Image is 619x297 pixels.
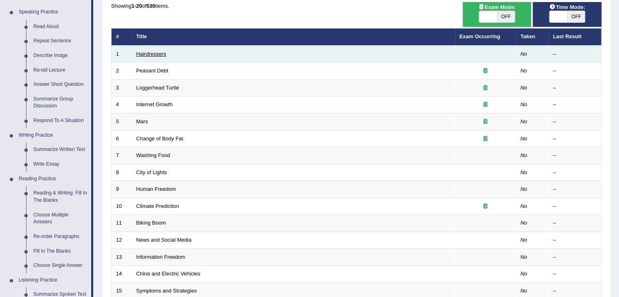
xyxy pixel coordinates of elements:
a: Hairdressers [136,51,166,57]
span: OFF [567,11,585,22]
em: No [521,85,527,91]
td: 14 [112,266,132,283]
em: No [521,288,527,294]
div: – [553,101,597,109]
em: No [521,169,527,175]
a: Fill In The Blanks [30,244,91,259]
td: 11 [112,215,132,232]
a: Loggerhead Turtle [136,85,179,91]
div: – [553,186,597,193]
td: 13 [112,249,132,266]
div: – [553,270,597,278]
th: Last Result [549,28,602,46]
em: No [521,68,527,74]
div: – [553,203,597,210]
a: Summarize Group Discussion [30,92,91,114]
span: OFF [497,11,515,22]
a: Peasant Debt [136,68,168,74]
a: Speaking Practice [15,5,91,20]
div: Exam occurring question [459,84,512,92]
span: Exam Mode: [475,3,519,11]
a: Re-order Paragraphs [30,229,91,244]
td: 7 [112,147,132,164]
a: Re-tell Lecture [30,63,91,78]
div: Exam occurring question [459,67,512,75]
a: Exam Occurring [459,33,500,39]
div: Exam occurring question [459,203,512,210]
em: No [521,135,527,142]
b: 530 [147,3,155,9]
em: No [521,271,527,277]
td: 10 [112,198,132,215]
div: Exam occurring question [459,118,512,126]
b: 1-20 [131,3,142,9]
a: Washing Food [136,152,170,158]
a: Summarize Written Text [30,142,91,157]
a: Repeat Sentence [30,34,91,48]
td: 6 [112,130,132,147]
td: 3 [112,79,132,96]
div: Showing of items. [111,2,602,10]
span: Time Mode: [546,3,588,11]
a: Write Essay [30,157,91,172]
div: Exam occurring question [459,135,512,143]
a: Answer Short Question [30,77,91,92]
td: 4 [112,96,132,114]
a: Read Aloud [30,20,91,34]
em: No [521,51,527,57]
a: Change of Body Fat [136,135,184,142]
em: No [521,254,527,260]
div: Show exams occurring in exams [463,2,532,27]
div: – [553,118,597,126]
div: – [553,50,597,58]
em: No [521,101,527,107]
a: Internet Growth [136,101,173,107]
div: Exam occurring question [459,101,512,109]
em: No [521,220,527,226]
th: Title [132,28,455,46]
a: Reading Practice [15,172,91,186]
a: Human Freedom [136,186,176,192]
td: 2 [112,63,132,80]
em: No [521,186,527,192]
td: 12 [112,231,132,249]
th: # [112,28,132,46]
a: City of Lights [136,169,167,175]
div: – [553,84,597,92]
td: 1 [112,46,132,63]
a: Describe Image [30,48,91,63]
a: News and Social Media [136,237,192,243]
em: No [521,152,527,158]
em: No [521,118,527,124]
a: Symptoms and Strategies [136,288,197,294]
a: Information Freedom [136,254,186,260]
a: Reading & Writing: Fill In The Blanks [30,186,91,207]
div: – [553,253,597,261]
td: 9 [112,181,132,198]
div: – [553,287,597,295]
a: Listening Practice [15,273,91,288]
div: – [553,169,597,177]
td: 8 [112,164,132,181]
a: Choose Multiple Answers [30,208,91,229]
a: Choose Single Answer [30,258,91,273]
div: – [553,67,597,75]
div: – [553,135,597,143]
a: Mars [136,118,148,124]
a: Respond To A Situation [30,114,91,128]
div: – [553,236,597,244]
td: 5 [112,114,132,131]
a: Climate Prediction [136,203,179,209]
div: – [553,152,597,159]
a: Biking Boom [136,220,166,226]
em: No [521,203,527,209]
a: Writing Practice [15,128,91,143]
th: Taken [516,28,549,46]
em: No [521,237,527,243]
a: China and Electric Vehicles [136,271,201,277]
div: – [553,219,597,227]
